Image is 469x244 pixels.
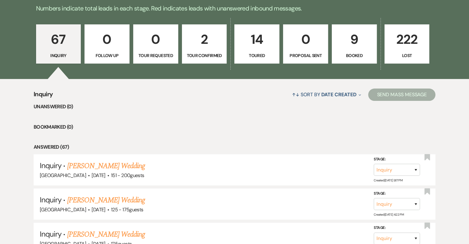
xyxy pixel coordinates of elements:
[374,178,402,182] span: Created: [DATE] 9:17 PM
[287,52,324,59] p: Proposal Sent
[111,172,144,179] span: 151 - 200 guests
[13,3,457,13] p: Numbers indicate total leads in each stage. Red indicates leads with unanswered inbound messages.
[283,24,328,64] a: 0Proposal Sent
[374,156,420,163] label: Stage:
[40,195,61,205] span: Inquiry
[292,91,299,98] span: ↑↓
[182,24,227,64] a: 2Tour Confirmed
[238,52,275,59] p: Toured
[137,29,174,50] p: 0
[186,29,223,50] p: 2
[111,206,143,213] span: 125 - 175 guests
[40,229,61,239] span: Inquiry
[34,89,53,103] span: Inquiry
[40,29,77,50] p: 67
[92,206,105,213] span: [DATE]
[133,24,178,64] a: 0Tour Requested
[332,24,377,64] a: 9Booked
[186,52,223,59] p: Tour Confirmed
[290,86,364,103] button: Sort By Date Created
[34,123,435,131] li: Bookmarked (0)
[67,195,145,206] a: [PERSON_NAME] Wedding
[374,190,420,197] label: Stage:
[368,89,435,101] button: Send Mass Message
[34,103,435,111] li: Unanswered (0)
[287,29,324,50] p: 0
[34,143,435,151] li: Answered (67)
[137,52,174,59] p: Tour Requested
[40,161,61,170] span: Inquiry
[84,24,130,64] a: 0Follow Up
[238,29,275,50] p: 14
[40,172,86,179] span: [GEOGRAPHIC_DATA]
[88,52,125,59] p: Follow Up
[92,172,105,179] span: [DATE]
[67,160,145,172] a: [PERSON_NAME] Wedding
[385,24,430,64] a: 222Lost
[389,52,426,59] p: Lost
[389,29,426,50] p: 222
[36,24,81,64] a: 67Inquiry
[40,206,86,213] span: [GEOGRAPHIC_DATA]
[374,213,404,217] span: Created: [DATE] 4:22 PM
[374,225,420,231] label: Stage:
[40,52,77,59] p: Inquiry
[336,29,373,50] p: 9
[67,229,145,240] a: [PERSON_NAME] Wedding
[234,24,279,64] a: 14Toured
[321,91,356,98] span: Date Created
[88,29,125,50] p: 0
[336,52,373,59] p: Booked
